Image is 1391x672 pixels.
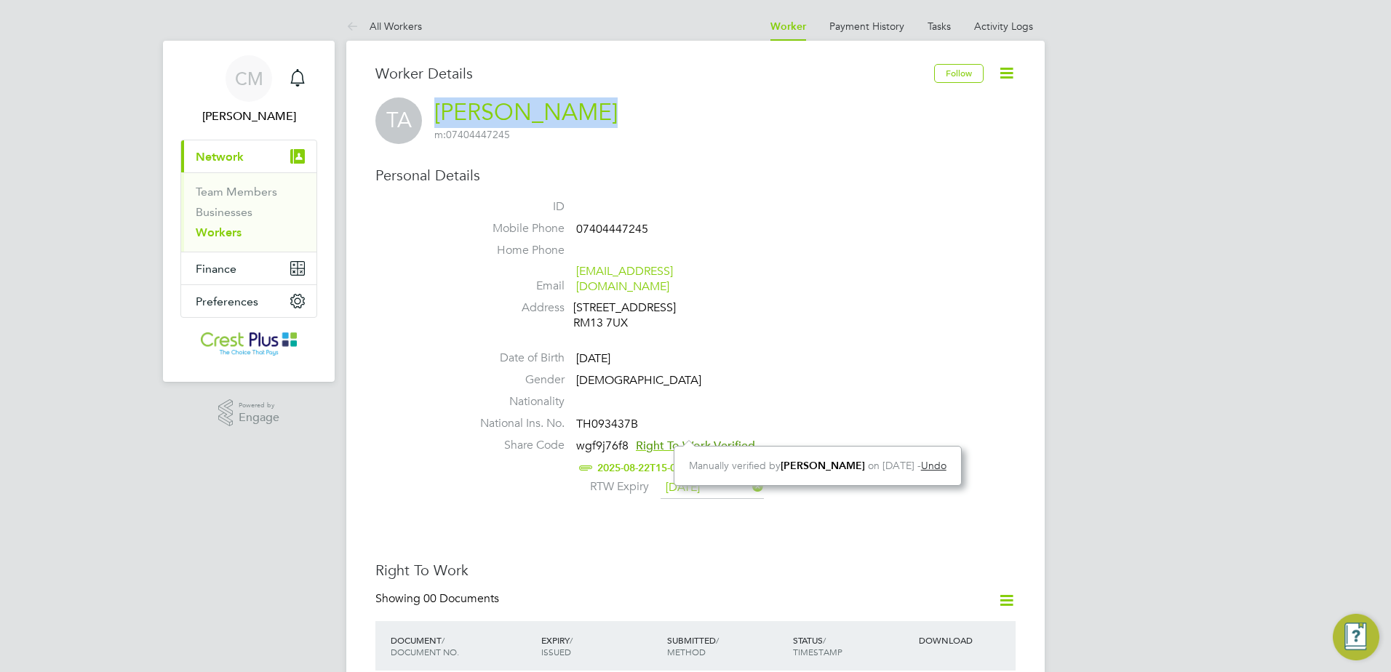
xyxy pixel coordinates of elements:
label: Gender [463,372,565,388]
h3: Personal Details [375,166,1016,185]
span: Right To Work Verified [636,439,755,453]
button: Network [181,140,316,172]
a: Worker [770,20,806,33]
img: crestplusoperations-logo-retina.png [201,332,298,356]
a: All Workers [346,20,422,33]
span: / [570,634,573,646]
label: Home Phone [463,243,565,258]
a: 2025-08-22T15-08-02-... .pdf [597,462,730,474]
span: [DATE] [576,352,610,367]
span: TIMESTAMP [793,646,842,657]
label: Share Code [463,438,565,453]
label: National Ins. No. [463,416,565,431]
div: EXPIRY [538,627,663,665]
h3: Worker Details [375,64,934,83]
div: on [DATE] - [689,459,946,473]
label: Nationality [463,394,565,409]
span: [PERSON_NAME] [781,460,865,472]
a: Businesses [196,205,252,219]
label: RTW Expiry [576,479,649,495]
label: Mobile Phone [463,221,565,236]
label: Email [463,279,565,294]
a: CM[PERSON_NAME] [180,55,317,125]
label: Address [463,300,565,316]
span: Preferences [196,295,258,308]
div: STATUS [789,627,915,665]
span: m: [434,128,446,141]
span: Powered by [239,399,279,412]
span: / [823,634,826,646]
button: Engage Resource Center [1333,614,1379,660]
span: TA [375,97,422,144]
div: DOWNLOAD [915,627,1016,653]
a: Activity Logs [974,20,1033,33]
span: TH093437B [576,417,638,431]
div: [STREET_ADDRESS] RM13 7UX [573,300,712,331]
span: [DEMOGRAPHIC_DATA] [576,373,701,388]
a: [EMAIL_ADDRESS][DOMAIN_NAME] [576,264,673,294]
nav: Main navigation [163,41,335,382]
div: Showing [375,591,502,607]
span: 00 Documents [423,591,499,606]
span: Courtney Miller [180,108,317,125]
div: SUBMITTED [663,627,789,665]
span: wgf9j76f8 [576,439,629,453]
span: by [769,459,868,472]
div: Network [181,172,316,252]
div: DOCUMENT [387,627,538,665]
span: METHOD [667,646,706,657]
span: 07404447245 [576,222,648,236]
a: [PERSON_NAME] [434,98,618,127]
span: ISSUED [541,646,571,657]
span: Engage [239,412,279,424]
span: 07404447245 [434,128,510,141]
a: Go to home page [180,332,317,356]
span: Manually verified [689,459,766,472]
span: DOCUMENT NO. [391,646,459,657]
span: / [442,634,445,646]
label: ID [463,199,565,215]
a: Team Members [196,185,277,199]
a: Powered byEngage [218,399,280,427]
button: Follow [934,64,984,83]
a: Payment History [829,20,904,33]
h3: Right To Work [375,561,1016,580]
input: Select one [661,477,764,499]
a: Workers [196,225,242,239]
a: Undo [921,459,946,472]
a: Tasks [928,20,951,33]
span: / [716,634,719,646]
span: CM [235,69,263,88]
label: Date of Birth [463,351,565,366]
span: Finance [196,262,236,276]
button: Preferences [181,285,316,317]
button: Finance [181,252,316,284]
span: Network [196,150,244,164]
